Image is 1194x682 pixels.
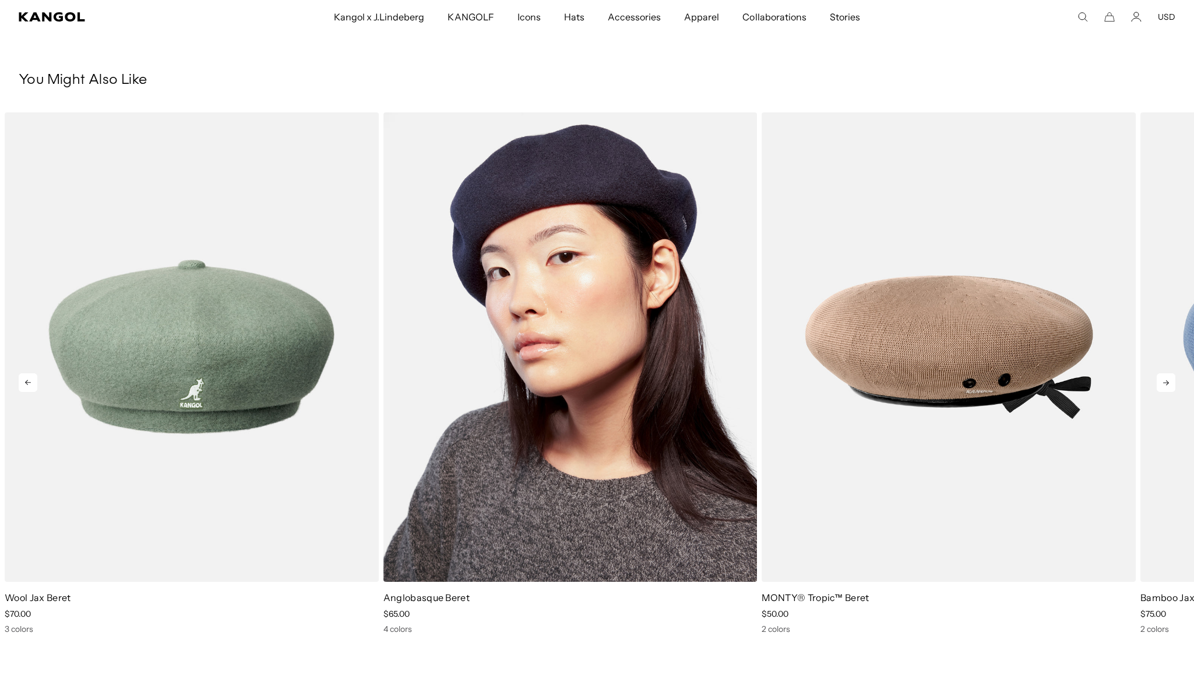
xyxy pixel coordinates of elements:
img: MONTY® Tropic™ Beret [762,112,1136,582]
a: Wool Jax Beret [5,592,71,603]
span: $75.00 [1140,609,1166,619]
span: $50.00 [762,609,788,619]
button: Cart [1104,12,1115,22]
div: 3 colors [5,624,379,634]
a: Anglobasque Beret [383,592,470,603]
div: 3 of 5 [757,112,1136,634]
a: Account [1131,12,1142,22]
a: MONTY® Tropic™ Beret [762,592,869,603]
button: USD [1158,12,1175,22]
h3: You Might Also Like [19,72,1175,89]
span: $65.00 [383,609,410,619]
div: 2 of 5 [379,112,758,634]
div: 2 colors [762,624,1136,634]
img: Anglobasque Beret [383,112,758,582]
summary: Search here [1077,12,1088,22]
div: 4 colors [383,624,758,634]
a: Kangol [19,12,221,22]
span: $70.00 [5,609,31,619]
img: Wool Jax Beret [5,112,379,582]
